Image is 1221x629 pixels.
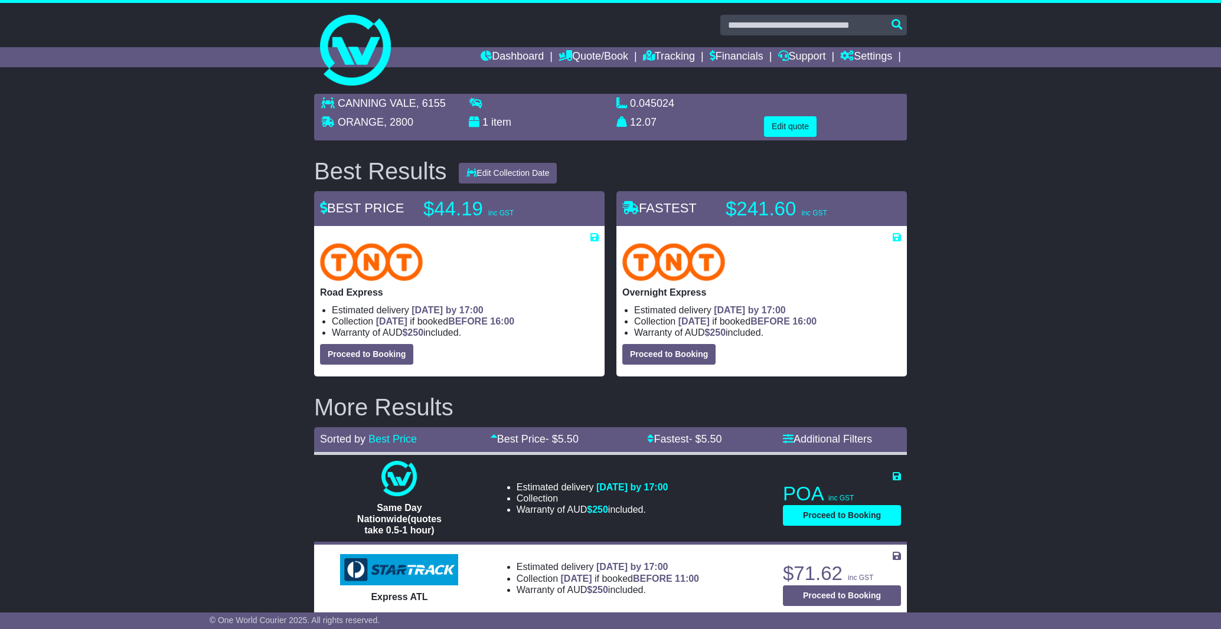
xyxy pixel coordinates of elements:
span: [DATE] by 17:00 [714,305,786,315]
button: Proceed to Booking [622,344,716,365]
span: Express ATL [371,592,427,602]
span: [DATE] [376,316,407,326]
li: Warranty of AUD included. [332,327,599,338]
span: BEFORE [633,574,672,584]
span: inc GST [801,209,827,217]
a: Settings [840,47,892,67]
button: Edit quote [764,116,817,137]
img: TNT Domestic: Road Express [320,243,423,281]
img: One World Courier: Same Day Nationwide(quotes take 0.5-1 hour) [381,461,417,496]
li: Collection [517,493,668,504]
li: Estimated delivery [332,304,599,316]
p: $71.62 [783,562,901,585]
span: - $ [546,433,579,445]
span: FASTEST [622,201,697,215]
a: Financials [710,47,763,67]
span: CANNING VALE [338,97,416,109]
li: Collection [332,316,599,327]
span: 5.50 [701,433,722,445]
span: [DATE] [678,316,710,326]
li: Warranty of AUD included. [517,504,668,515]
span: [DATE] [561,574,592,584]
p: $241.60 [726,197,873,221]
p: Road Express [320,287,599,298]
a: Dashboard [481,47,544,67]
span: $ [587,585,608,595]
img: StarTrack: Express ATL [340,554,458,586]
span: 16:00 [792,316,817,326]
span: BEST PRICE [320,201,404,215]
span: 11:00 [675,574,699,584]
span: , 2800 [384,116,413,128]
span: inc GST [848,574,873,582]
span: BEFORE [750,316,790,326]
span: [DATE] by 17:00 [412,305,484,315]
a: Support [778,47,826,67]
button: Proceed to Booking [320,344,413,365]
li: Collection [517,573,699,584]
span: Same Day Nationwide(quotes take 0.5-1 hour) [357,503,442,535]
p: Overnight Express [622,287,901,298]
span: 0.045024 [630,97,674,109]
li: Estimated delivery [517,561,699,572]
span: 250 [592,585,608,595]
a: Tracking [643,47,695,67]
span: if booked [376,316,514,326]
span: 250 [592,504,608,515]
span: 250 [407,327,423,338]
span: 1 [482,116,488,128]
h2: More Results [314,394,907,420]
span: Sorted by [320,433,365,445]
span: BEFORE [448,316,488,326]
span: © One World Courier 2025. All rights reserved. [210,615,380,625]
a: Fastest- $5.50 [647,433,722,445]
p: POA [783,482,901,506]
span: $ [587,504,608,515]
span: inc GST [488,209,514,217]
li: Collection [634,316,901,327]
span: [DATE] by 17:00 [596,482,668,492]
a: Additional Filters [783,433,872,445]
a: Quote/Book [559,47,628,67]
span: inc GST [828,494,854,502]
span: 16:00 [490,316,514,326]
button: Edit Collection Date [459,163,557,184]
span: if booked [678,316,817,326]
span: [DATE] by 17:00 [596,562,668,572]
div: Best Results [308,158,453,184]
span: item [491,116,511,128]
span: 5.50 [558,433,579,445]
a: Best Price [368,433,417,445]
a: Best Price- $5.50 [491,433,579,445]
span: ORANGE [338,116,384,128]
button: Proceed to Booking [783,505,901,526]
span: 12.07 [630,116,657,128]
span: $ [402,327,423,338]
button: Proceed to Booking [783,585,901,606]
li: Warranty of AUD included. [517,584,699,595]
img: TNT Domestic: Overnight Express [622,243,725,281]
span: - $ [688,433,722,445]
span: $ [704,327,726,338]
p: $44.19 [423,197,571,221]
span: , 6155 [416,97,446,109]
li: Estimated delivery [634,304,901,316]
span: 250 [710,327,726,338]
li: Estimated delivery [517,481,668,493]
li: Warranty of AUD included. [634,327,901,338]
span: if booked [561,574,699,584]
